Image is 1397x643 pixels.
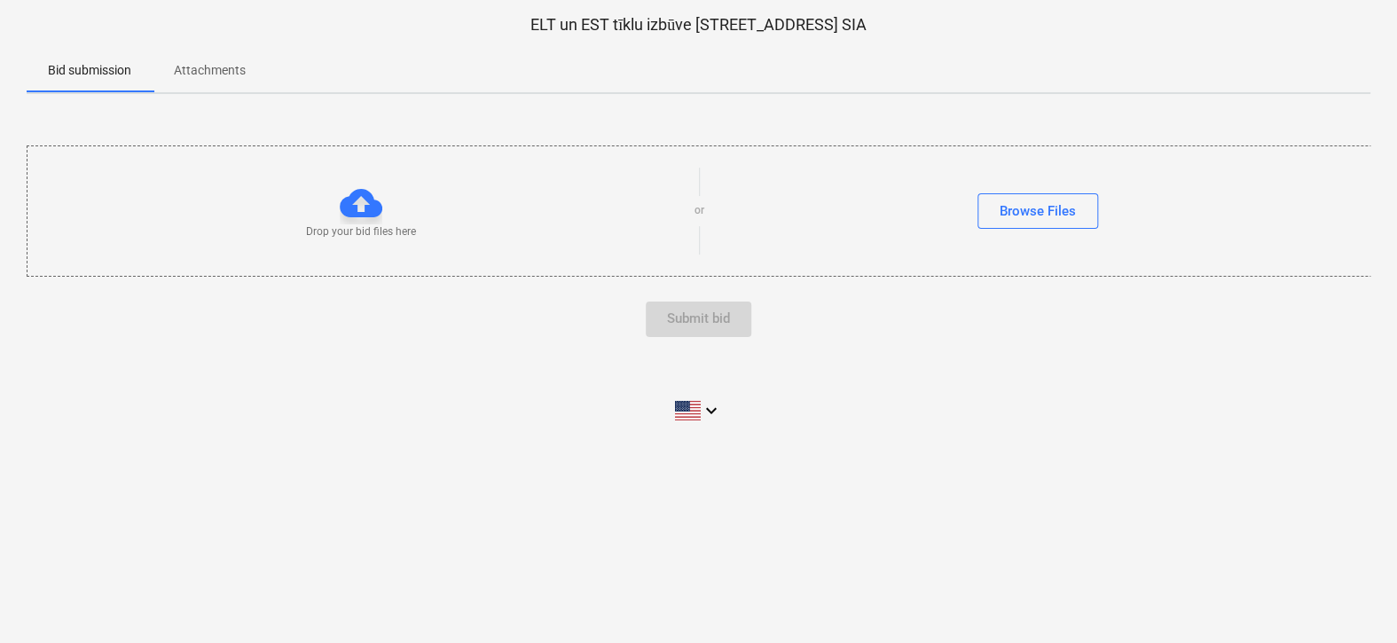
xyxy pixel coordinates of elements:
[174,61,246,80] p: Attachments
[48,61,131,80] p: Bid submission
[1000,200,1076,223] div: Browse Files
[306,224,416,239] p: Drop your bid files here
[977,193,1098,229] button: Browse Files
[27,145,1372,276] div: Drop your bid files hereorBrowse Files
[27,14,1370,35] p: ELT un EST tīklu izbūve [STREET_ADDRESS] SIA
[695,203,704,218] p: or
[701,400,722,421] i: keyboard_arrow_down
